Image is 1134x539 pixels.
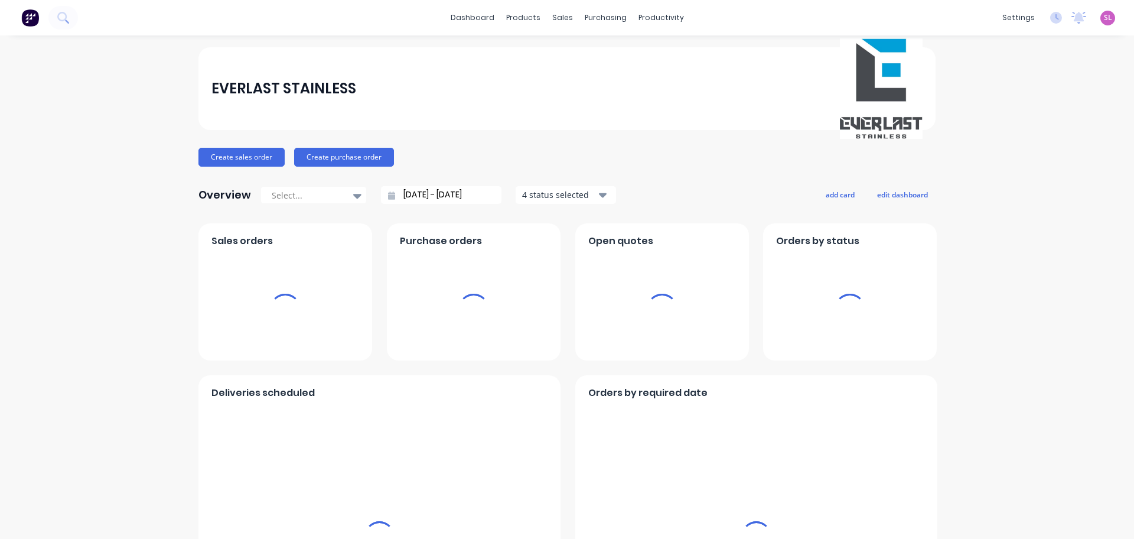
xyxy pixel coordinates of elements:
span: Orders by status [776,234,859,248]
span: Deliveries scheduled [211,386,315,400]
span: Orders by required date [588,386,708,400]
button: Create purchase order [294,148,394,167]
button: Create sales order [198,148,285,167]
img: EVERLAST STAINLESS [840,38,923,138]
div: EVERLAST STAINLESS [211,77,356,100]
div: 4 status selected [522,189,597,201]
div: Overview [198,183,251,207]
button: 4 status selected [516,186,616,204]
span: SL [1104,12,1112,23]
span: Open quotes [588,234,653,248]
div: settings [996,9,1041,27]
a: dashboard [445,9,500,27]
img: Factory [21,9,39,27]
span: Purchase orders [400,234,482,248]
div: productivity [633,9,690,27]
div: purchasing [579,9,633,27]
div: sales [546,9,579,27]
div: products [500,9,546,27]
span: Sales orders [211,234,273,248]
button: add card [818,187,862,202]
button: edit dashboard [869,187,936,202]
